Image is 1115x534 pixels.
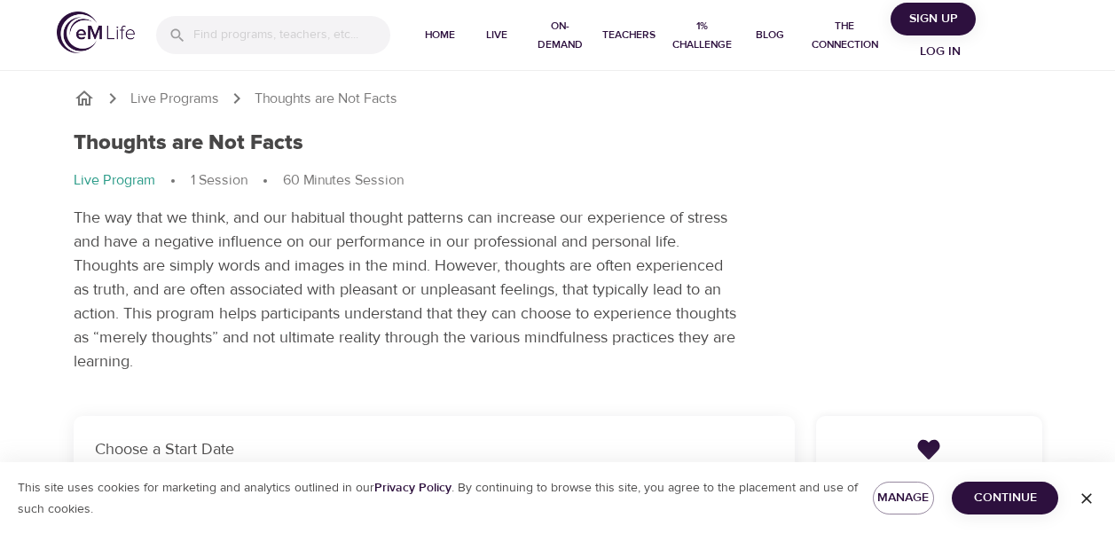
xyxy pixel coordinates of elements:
[475,26,518,44] span: Live
[966,487,1044,509] span: Continue
[374,480,451,496] a: Privacy Policy
[905,41,976,63] span: Log in
[74,170,155,191] p: Live Program
[805,17,883,54] span: The Connection
[130,89,219,109] a: Live Programs
[670,17,735,54] span: 1% Challenge
[283,170,404,191] p: 60 Minutes Session
[873,482,935,514] button: Manage
[887,487,921,509] span: Manage
[749,26,791,44] span: Blog
[898,8,969,30] span: Sign Up
[74,170,1042,192] nav: breadcrumb
[602,26,656,44] span: Teachers
[952,482,1058,514] button: Continue
[193,16,390,54] input: Find programs, teachers, etc...
[532,17,588,54] span: On-Demand
[95,437,773,461] p: Choose a Start Date
[191,170,247,191] p: 1 Session
[57,12,135,53] img: logo
[74,88,1042,109] nav: breadcrumb
[255,89,397,109] p: Thoughts are Not Facts
[74,206,739,373] p: The way that we think, and our habitual thought patterns can increase our experience of stress an...
[74,130,303,156] h1: Thoughts are Not Facts
[898,35,983,68] button: Log in
[419,26,461,44] span: Home
[891,3,976,35] button: Sign Up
